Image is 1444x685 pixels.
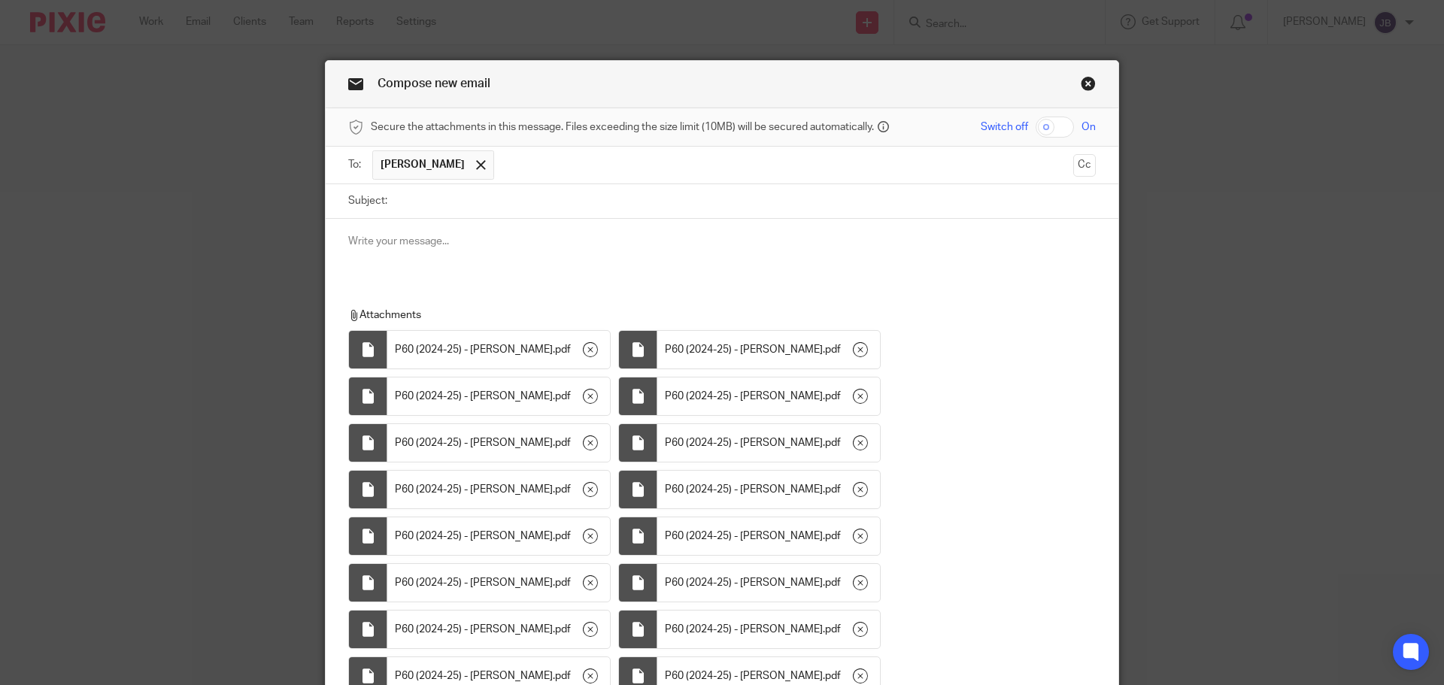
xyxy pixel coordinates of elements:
div: . [387,331,610,368]
label: Subject: [348,193,387,208]
span: pdf [825,529,841,544]
div: . [657,564,880,602]
span: pdf [555,435,571,450]
span: P60 (2024-25) - [PERSON_NAME] [665,575,823,590]
div: . [657,471,880,508]
span: P60 (2024-25) - [PERSON_NAME] [395,342,553,357]
div: . [387,564,610,602]
div: . [387,424,610,462]
span: pdf [555,482,571,497]
div: . [657,377,880,415]
label: To: [348,157,365,172]
span: pdf [825,342,841,357]
span: P60 (2024-25) - [PERSON_NAME] [665,622,823,637]
span: pdf [825,435,841,450]
div: . [387,517,610,555]
span: On [1081,120,1096,135]
span: pdf [555,575,571,590]
span: P60 (2024-25) - [PERSON_NAME] [395,435,553,450]
div: . [657,331,880,368]
span: P60 (2024-25) - [PERSON_NAME] [395,575,553,590]
div: . [657,517,880,555]
span: P60 (2024-25) - [PERSON_NAME] [665,482,823,497]
a: Close this dialog window [1081,76,1096,96]
span: Secure the attachments in this message. Files exceeding the size limit (10MB) will be secured aut... [371,120,874,135]
div: . [387,611,610,648]
span: P60 (2024-25) - [PERSON_NAME] [395,389,553,404]
div: . [657,611,880,648]
span: pdf [555,622,571,637]
span: Switch off [981,120,1028,135]
button: Cc [1073,154,1096,177]
div: . [387,471,610,508]
span: pdf [825,389,841,404]
span: P60 (2024-25) - [PERSON_NAME] [395,668,553,683]
span: pdf [825,482,841,497]
span: pdf [555,668,571,683]
div: . [657,424,880,462]
span: [PERSON_NAME] [381,157,465,172]
span: pdf [555,529,571,544]
span: P60 (2024-25) - [PERSON_NAME] [395,529,553,544]
p: Attachments [348,308,1075,323]
span: Compose new email [378,77,490,89]
span: pdf [555,342,571,357]
span: P60 (2024-25) - [PERSON_NAME] [665,668,823,683]
span: P60 (2024-25) - [PERSON_NAME] [665,389,823,404]
span: P60 (2024-25) - [PERSON_NAME] [665,342,823,357]
span: pdf [825,622,841,637]
span: P60 (2024-25) - [PERSON_NAME] [395,622,553,637]
span: P60 (2024-25) - [PERSON_NAME] [665,529,823,544]
span: pdf [825,668,841,683]
div: . [387,377,610,415]
span: P60 (2024-25) - [PERSON_NAME] [665,435,823,450]
span: P60 (2024-25) - [PERSON_NAME] [395,482,553,497]
span: pdf [825,575,841,590]
span: pdf [555,389,571,404]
